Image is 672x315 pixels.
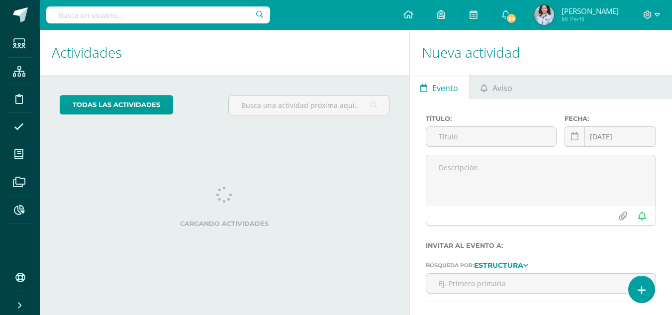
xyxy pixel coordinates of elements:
[506,13,517,24] span: 24
[562,6,619,16] span: [PERSON_NAME]
[432,76,458,100] span: Evento
[46,6,270,23] input: Busca un usuario...
[60,220,389,227] label: Cargando actividades
[474,261,523,270] strong: Estructura
[426,115,557,122] label: Título:
[492,76,512,100] span: Aviso
[565,127,656,146] input: Fecha de entrega
[562,15,619,23] span: Mi Perfil
[410,75,469,99] a: Evento
[422,30,660,75] h1: Nueva actividad
[426,127,557,146] input: Título
[426,274,656,293] input: Ej. Primero primaria
[474,261,528,268] a: Estructura
[229,96,388,115] input: Busca una actividad próxima aquí...
[426,262,474,269] span: Búsqueda por:
[60,95,173,114] a: todas las Actividades
[565,115,656,122] label: Fecha:
[426,242,656,249] label: Invitar al evento a:
[534,5,554,25] img: b57beca5abaa0ef52da2d20016732fb8.png
[470,75,523,99] a: Aviso
[52,30,397,75] h1: Actividades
